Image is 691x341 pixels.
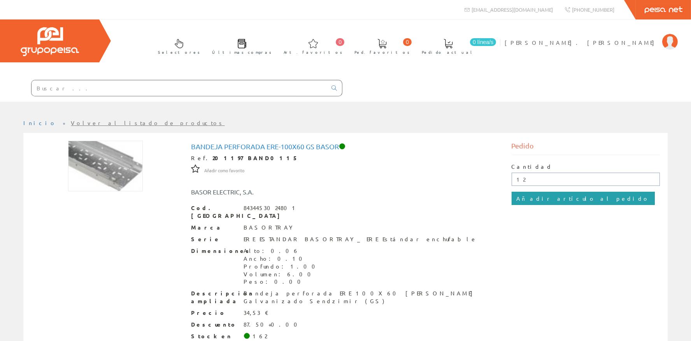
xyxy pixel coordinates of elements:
span: 0 [403,38,412,46]
span: Art. favoritos [284,48,342,56]
img: Grupo Peisa [21,27,79,56]
span: Dimensiones [191,247,238,255]
label: Cantidad [512,163,553,171]
span: 0 línea/s [470,38,496,46]
a: Volver al listado de productos [71,119,225,126]
img: Foto artículo Bandeja Perforada Ere-100x60 Gs Basor (192x130.0157480315) [68,141,143,191]
span: Serie [191,235,238,243]
span: Ped. favoritos [354,48,410,56]
span: [PHONE_NUMBER] [572,6,614,13]
span: Precio [191,309,238,317]
span: Descripción ampliada [191,290,238,305]
a: Inicio [23,119,56,126]
span: Descuento [191,321,238,329]
a: Selectores [150,32,204,59]
input: Añadir artículo al pedido [512,192,655,205]
span: Añadir como favorito [205,168,245,174]
div: 34,53 € [244,309,269,317]
div: 8434453024801 [244,204,299,212]
div: Alto: 0.06 [244,247,320,255]
strong: 201197 BAND0115 [213,154,299,161]
div: Volumen: 6.00 [244,270,320,278]
span: [EMAIL_ADDRESS][DOMAIN_NAME] [472,6,553,13]
div: Pedido [512,141,660,155]
span: [PERSON_NAME]. [PERSON_NAME] [505,39,658,46]
div: Profundo: 1.00 [244,263,320,270]
div: Ref. [191,154,500,162]
input: Buscar ... [32,80,327,96]
a: Añadir como favorito [205,166,245,173]
div: BASORTRAY [244,224,296,231]
span: Últimas compras [212,48,272,56]
div: 162 [253,332,267,340]
h1: Bandeja Perforada Ere-100x60 Gs Basor [191,143,500,150]
span: Selectores [158,48,200,56]
div: Peso: 0.00 [244,278,320,286]
div: 87.50+0.00 [244,321,302,329]
div: BASOR ELECTRIC, S.A. [186,187,372,196]
span: Cod. [GEOGRAPHIC_DATA] [191,204,238,220]
div: Ancho: 0.10 [244,255,320,263]
div: ERE ESTANDAR BASORTRAY_ ERE Estándar enchufable [244,235,477,243]
span: Marca [191,224,238,231]
a: Últimas compras [204,32,275,59]
span: 0 [336,38,344,46]
div: Bandeja perforada ERE 100X60 [PERSON_NAME] Galvanizado Sendzimir (GS) [244,290,500,305]
a: [PERSON_NAME]. [PERSON_NAME] [505,32,678,40]
span: Pedido actual [422,48,475,56]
